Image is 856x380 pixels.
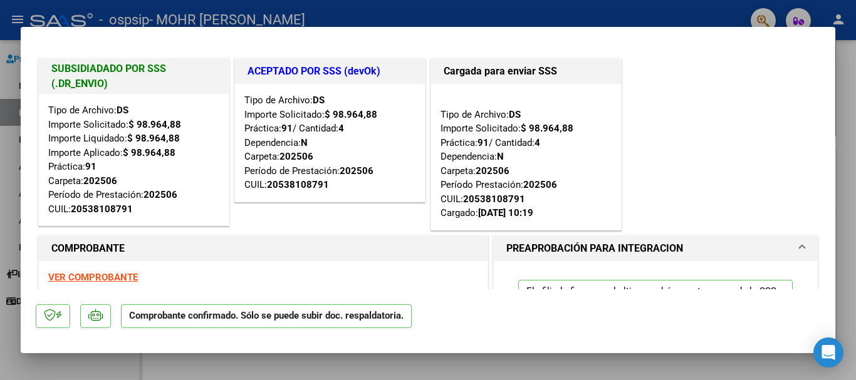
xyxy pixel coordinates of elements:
[340,165,373,177] strong: 202506
[509,109,521,120] strong: DS
[71,202,133,217] div: 20538108791
[267,178,329,192] div: 20538108791
[85,161,97,172] strong: 91
[441,93,612,220] div: Tipo de Archivo: Importe Solicitado: Práctica: / Cantidad: Dependencia: Carpeta: Período Prestaci...
[121,304,412,329] p: Comprobante confirmado. Sólo se puede subir doc. respaldatoria.
[444,64,608,79] h1: Cargada para enviar SSS
[497,151,504,162] strong: N
[48,272,138,283] a: VER COMPROBANTE
[51,61,216,91] h1: SUBSIDIADADO POR SSS (.DR_ENVIO)
[117,105,128,116] strong: DS
[248,64,412,79] h1: ACEPTADO POR SSS (devOk)
[478,207,533,218] strong: [DATE] 10:19
[463,192,525,207] div: 20538108791
[521,123,573,134] strong: $ 98.964,88
[813,337,843,367] div: Open Intercom Messenger
[301,137,308,148] strong: N
[51,242,125,254] strong: COMPROBANTE
[144,189,177,200] strong: 202506
[518,280,793,327] p: El afiliado figura en el ultimo padrón que tenemos de la SSS de
[244,93,415,192] div: Tipo de Archivo: Importe Solicitado: Práctica: / Cantidad: Dependencia: Carpeta: Período de Prest...
[535,137,540,148] strong: 4
[494,236,817,261] mat-expansion-panel-header: PREAPROBACIÓN PARA INTEGRACION
[128,119,181,130] strong: $ 98.964,88
[279,151,313,162] strong: 202506
[313,95,325,106] strong: DS
[478,137,489,148] strong: 91
[83,175,117,187] strong: 202506
[123,147,175,158] strong: $ 98.964,88
[338,123,344,134] strong: 4
[523,179,557,190] strong: 202506
[325,109,377,120] strong: $ 98.964,88
[48,103,219,216] div: Tipo de Archivo: Importe Solicitado: Importe Liquidado: Importe Aplicado: Práctica: Carpeta: Perí...
[127,133,180,144] strong: $ 98.964,88
[281,123,293,134] strong: 91
[476,165,509,177] strong: 202506
[506,241,683,256] h1: PREAPROBACIÓN PARA INTEGRACION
